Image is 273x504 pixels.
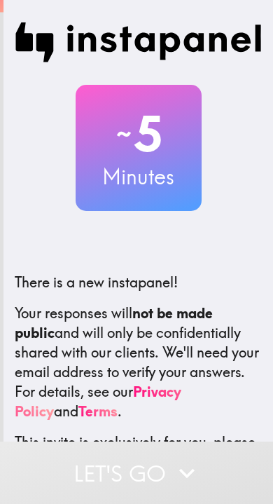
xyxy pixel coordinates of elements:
a: Terms [78,402,118,420]
h3: Minutes [76,162,202,191]
p: This invite is exclusively for you, please do not share it. Complete it soon because spots are li... [15,433,262,491]
img: Instapanel [15,22,262,62]
span: ~ [114,113,134,155]
span: There is a new instapanel! [15,273,178,291]
p: Your responses will and will only be confidentially shared with our clients. We'll need your emai... [15,304,262,421]
h2: 5 [76,105,202,163]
